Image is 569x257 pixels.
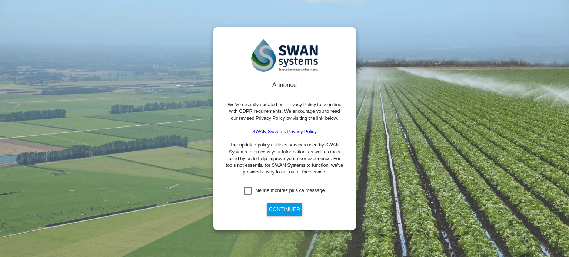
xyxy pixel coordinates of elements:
button: Continuer [267,203,302,216]
div: Ne me montrez plus ce message [255,187,325,194]
span: We’ve recently updated our Privacy Policy to be in line with GDPR requirements. We encourage you ... [227,102,341,121]
span: The updated policy outlines services used by SWAN Systems to process your information, as well as... [226,142,343,175]
img: SWAN-Landscape-Logo-Colour.png [251,39,318,72]
div: Annonce [225,81,344,89]
md-checkbox: Ne me montrez plus ce message [244,187,325,195]
a: SWAN Systems Privacy Policy [252,129,317,134]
